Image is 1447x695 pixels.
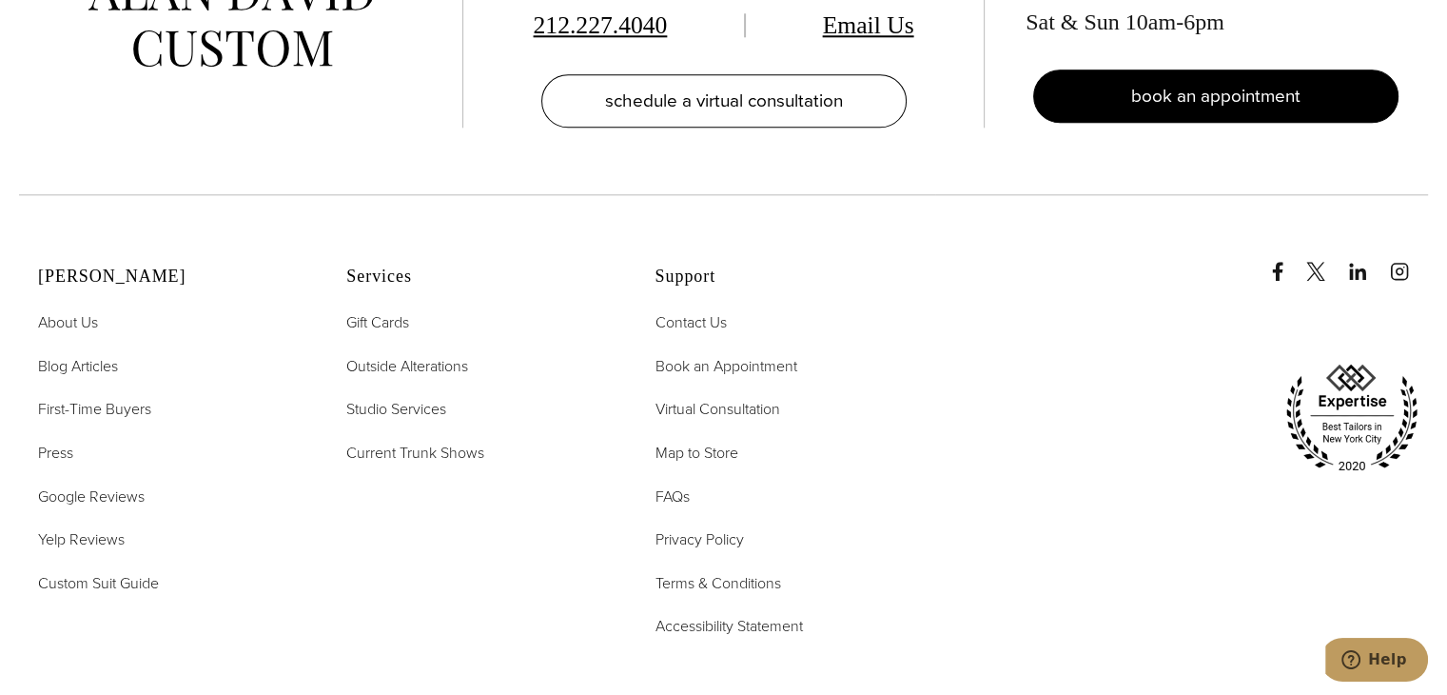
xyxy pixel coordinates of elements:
[655,310,915,639] nav: Support Footer Nav
[38,267,299,288] h2: [PERSON_NAME]
[38,398,151,420] span: First-Time Buyers
[1268,243,1302,281] a: Facebook
[38,355,118,377] span: Blog Articles
[346,267,607,288] h2: Services
[38,310,299,595] nav: Alan David Footer Nav
[38,486,145,507] span: Google Reviews
[655,398,779,420] span: Virtual Consultation
[655,614,802,639] a: Accessibility Statement
[823,11,914,39] a: Email Us
[1348,243,1386,281] a: linkedin
[1390,243,1428,281] a: instagram
[38,311,98,333] span: About Us
[346,442,484,464] span: Current Trunk Shows
[38,572,159,594] span: Custom Suit Guide
[655,527,743,552] a: Privacy Policy
[346,311,409,333] span: Gift Cards
[541,74,907,128] a: schedule a virtual consultation
[38,485,145,509] a: Google Reviews
[655,355,796,377] span: Book an Appointment
[346,441,484,466] a: Current Trunk Shows
[655,311,726,333] span: Contact Us
[38,528,125,550] span: Yelp Reviews
[38,571,159,596] a: Custom Suit Guide
[655,441,737,466] a: Map to Store
[38,310,98,335] a: About Us
[534,11,668,39] a: 212.227.4040
[346,398,446,420] span: Studio Services
[1131,82,1300,109] span: book an appointment
[38,354,118,379] a: Blog Articles
[38,441,73,466] a: Press
[655,485,689,509] a: FAQs
[655,310,726,335] a: Contact Us
[655,615,802,637] span: Accessibility Statement
[655,442,737,464] span: Map to Store
[655,571,780,596] a: Terms & Conditions
[655,486,689,507] span: FAQs
[346,397,446,422] a: Studio Services
[346,310,409,335] a: Gift Cards
[655,528,743,550] span: Privacy Policy
[38,442,73,464] span: Press
[1325,638,1428,685] iframe: Opens a widget where you can chat to one of our agents
[38,527,125,552] a: Yelp Reviews
[655,572,780,594] span: Terms & Conditions
[38,397,151,422] a: First-Time Buyers
[346,355,468,377] span: Outside Alterations
[655,397,779,422] a: Virtual Consultation
[655,267,915,288] h2: Support
[346,310,607,465] nav: Services Footer Nav
[346,354,468,379] a: Outside Alterations
[655,354,796,379] a: Book an Appointment
[605,87,843,114] span: schedule a virtual consultation
[1276,357,1428,479] img: expertise, best tailors in new york city 2020
[1033,69,1398,123] a: book an appointment
[1306,243,1344,281] a: x/twitter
